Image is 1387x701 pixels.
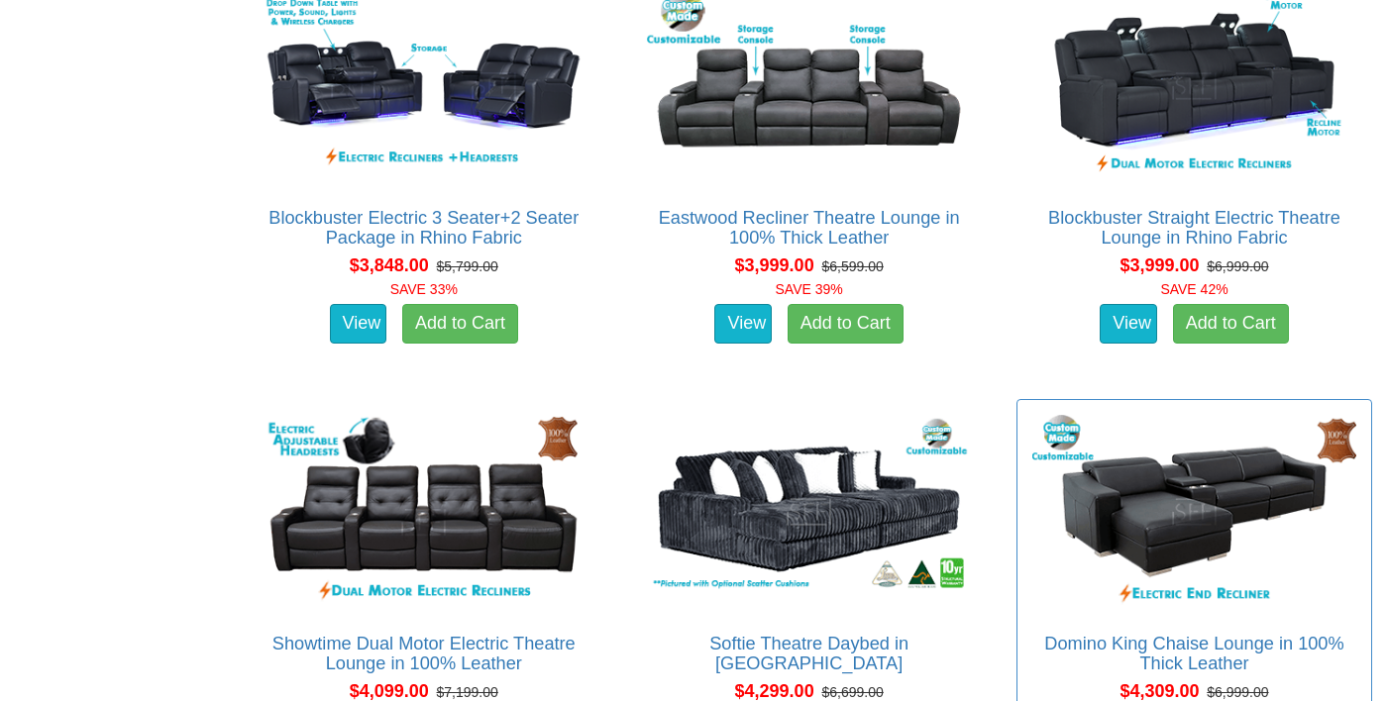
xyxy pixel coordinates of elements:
[268,208,579,248] a: Blockbuster Electric 3 Seater+2 Seater Package in Rhino Fabric
[821,258,883,274] del: $6,599.00
[1173,304,1289,344] a: Add to Cart
[659,208,960,248] a: Eastwood Recliner Theatre Lounge in 100% Thick Leather
[735,681,814,701] span: $4,299.00
[437,258,498,274] del: $5,799.00
[1100,304,1157,344] a: View
[1160,281,1227,297] font: SAVE 42%
[1207,684,1268,700] del: $6,999.00
[330,304,387,344] a: View
[714,304,772,344] a: View
[1027,410,1361,614] img: Domino King Chaise Lounge in 100% Thick Leather
[1120,255,1199,275] span: $3,999.00
[1048,208,1340,248] a: Blockbuster Straight Electric Theatre Lounge in Rhino Fabric
[788,304,904,344] a: Add to Cart
[402,304,518,344] a: Add to Cart
[437,684,498,700] del: $7,199.00
[257,410,590,614] img: Showtime Dual Motor Electric Theatre Lounge in 100% Leather
[1120,681,1199,701] span: $4,309.00
[776,281,843,297] font: SAVE 39%
[709,634,908,673] a: Softie Theatre Daybed in [GEOGRAPHIC_DATA]
[272,634,576,673] a: Showtime Dual Motor Electric Theatre Lounge in 100% Leather
[350,255,429,275] span: $3,848.00
[642,410,976,614] img: Softie Theatre Daybed in Fabric
[1044,634,1343,673] a: Domino King Chaise Lounge in 100% Thick Leather
[821,684,883,700] del: $6,699.00
[1207,258,1268,274] del: $6,999.00
[350,681,429,701] span: $4,099.00
[390,281,458,297] font: SAVE 33%
[735,255,814,275] span: $3,999.00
